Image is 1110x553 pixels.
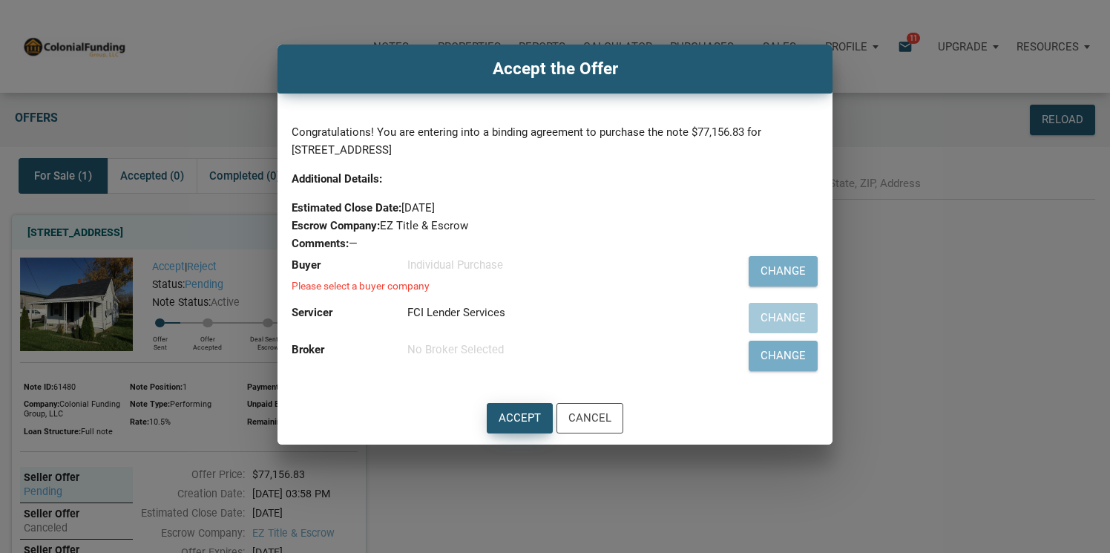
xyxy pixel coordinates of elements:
[407,256,710,274] div: Individual Purchase
[292,343,324,356] label: Broker
[292,201,401,215] b: Estimated Close Date:
[289,56,821,82] h4: Accept the Offer
[292,237,358,250] span: —
[292,258,321,272] label: Buyer
[292,123,819,159] p: Congratulations! You are entering into a binding agreement to purchase the note $77,156.83 for [S...
[292,201,435,215] span: [DATE]
[499,410,541,427] div: Accept
[292,170,819,188] p: Additional Details:
[292,306,332,319] label: Servicer
[556,403,623,433] button: Cancel
[568,410,611,427] div: Cancel
[761,347,806,364] div: Change
[407,341,710,359] div: No Broker Selected
[292,219,468,232] span: EZ Title & Escrow
[292,281,710,292] div: Please select a buyer company
[749,341,818,371] button: Change
[407,304,505,321] span: FCI Lender Services
[487,403,553,433] button: Accept
[292,219,380,232] b: Escrow Company:
[761,263,806,280] div: Change
[749,256,818,287] button: Change
[292,237,349,250] b: Comments:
